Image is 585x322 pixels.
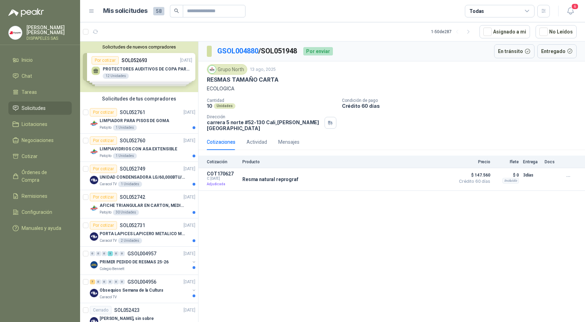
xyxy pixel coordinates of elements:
[120,110,145,115] p: SOL052761
[8,222,72,235] a: Manuales y ayuda
[22,120,47,128] span: Licitaciones
[83,44,195,50] button: Solicitudes de nuevos compradores
[120,138,145,143] p: SOL052760
[184,222,195,229] p: [DATE]
[100,146,177,152] p: LIMPIAVIDRIOS CON ASA EXTENSIBLE
[22,104,46,112] span: Solicitudes
[100,125,111,130] p: Patojito
[303,47,333,55] div: Por enviar
[217,47,258,55] a: GSOL004880
[22,72,32,80] span: Chat
[537,44,577,58] button: Entregado
[90,249,197,272] a: 0 0 0 3 0 0 GSOL004957[DATE] Company LogoPRIMER PEDIDO DE RESMAS 25-26Colegio Bennett
[8,166,72,187] a: Órdenes de Compra
[26,36,72,40] p: DISPAPELES SAS
[100,266,124,272] p: Colegio Bennett
[114,251,119,256] div: 0
[118,238,142,244] div: 2 Unidades
[455,159,490,164] p: Precio
[80,218,198,247] a: Por cotizarSOL052731[DATE] Company LogoPORTA LAPICES LAPICERO METALICO MALLA. IGUALES A LOS DEL L...
[90,176,98,184] img: Company Logo
[523,171,540,179] p: 3 días
[523,159,540,164] p: Entrega
[100,202,186,209] p: AFICHE TRIANGULAR EN CARTON, MEDIDAS 30 CM X 45 CM
[90,232,98,241] img: Company Logo
[571,3,579,10] span: 6
[8,205,72,219] a: Configuración
[469,7,484,15] div: Todas
[90,136,117,145] div: Por cotizar
[100,294,117,300] p: Caracol TV
[536,25,577,38] button: No Leídos
[207,171,238,177] p: COT170627
[217,46,298,57] p: / SOL051948
[214,103,235,109] div: Unidades
[102,251,107,256] div: 0
[250,66,276,73] p: 13 ago, 2025
[455,179,490,184] span: Crédito 60 días
[207,177,238,181] span: C: [DATE]
[342,98,582,103] p: Condición de pago
[90,251,95,256] div: 0
[242,159,451,164] p: Producto
[119,279,125,284] div: 0
[22,152,38,160] span: Cotizar
[207,103,212,109] p: 10
[22,56,33,64] span: Inicio
[113,210,139,215] div: 30 Unidades
[113,153,137,159] div: 1 Unidades
[22,224,61,232] span: Manuales y ayuda
[96,279,101,284] div: 0
[26,25,72,35] p: [PERSON_NAME] [PERSON_NAME]
[545,159,559,164] p: Docs
[118,181,142,187] div: 1 Unidades
[22,169,65,184] span: Órdenes de Compra
[184,250,195,257] p: [DATE]
[207,76,279,83] p: RESMAS TAMAÑO CARTA
[80,134,198,162] a: Por cotizarSOL052760[DATE] Company LogoLIMPIAVIDRIOS CON ASA EXTENSIBLEPatojito1 Unidades
[127,279,156,284] p: GSOL004956
[90,289,98,297] img: Company Logo
[207,119,322,131] p: carrera 5 norte #52-130 Cali , [PERSON_NAME][GEOGRAPHIC_DATA]
[80,105,198,134] a: Por cotizarSOL052761[DATE] Company LogoLIMPIADOR PARA PISOS DE GOMAPatojito1 Unidades
[8,102,72,115] a: Solicitudes
[174,8,179,13] span: search
[184,166,195,172] p: [DATE]
[479,25,530,38] button: Asignado a mi
[8,134,72,147] a: Negociaciones
[90,221,117,230] div: Por cotizar
[184,137,195,144] p: [DATE]
[80,190,198,218] a: Por cotizarSOL052742[DATE] Company LogoAFICHE TRIANGULAR EN CARTON, MEDIDAS 30 CM X 45 CMPatojito...
[8,118,72,131] a: Licitaciones
[90,279,95,284] div: 7
[207,114,322,119] p: Dirección
[80,92,198,105] div: Solicitudes de tus compradores
[153,7,164,15] span: 58
[8,85,72,99] a: Tareas
[100,153,111,159] p: Patojito
[208,66,216,73] img: Company Logo
[502,178,519,184] div: Incluido
[127,251,156,256] p: GSOL004957
[114,308,140,313] p: SOL052423
[96,251,101,256] div: 0
[242,177,298,182] p: Resma natural reprograf
[80,42,198,92] div: Solicitudes de nuevos compradoresPor cotizarSOL052693[DATE] PROTECTORES AUDITIVOS DE COPA PARA CA...
[90,193,117,201] div: Por cotizar
[100,238,117,244] p: Caracol TV
[494,171,519,179] p: $ 0
[455,171,490,179] span: $ 147.560
[108,279,113,284] div: 0
[184,279,195,285] p: [DATE]
[90,148,98,156] img: Company Logo
[100,315,154,322] p: [PERSON_NAME], sin sobre
[342,103,582,109] p: Crédito 60 días
[207,181,238,188] p: Adjudicada
[100,259,169,265] p: PRIMER PEDIDO DE RESMAS 25-26
[494,159,519,164] p: Flete
[100,231,186,237] p: PORTA LAPICES LAPICERO METALICO MALLA. IGUALES A LOS DEL LIK ADJUNTO
[102,279,107,284] div: 0
[207,159,238,164] p: Cotización
[100,210,111,215] p: Patojito
[8,150,72,163] a: Cotizar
